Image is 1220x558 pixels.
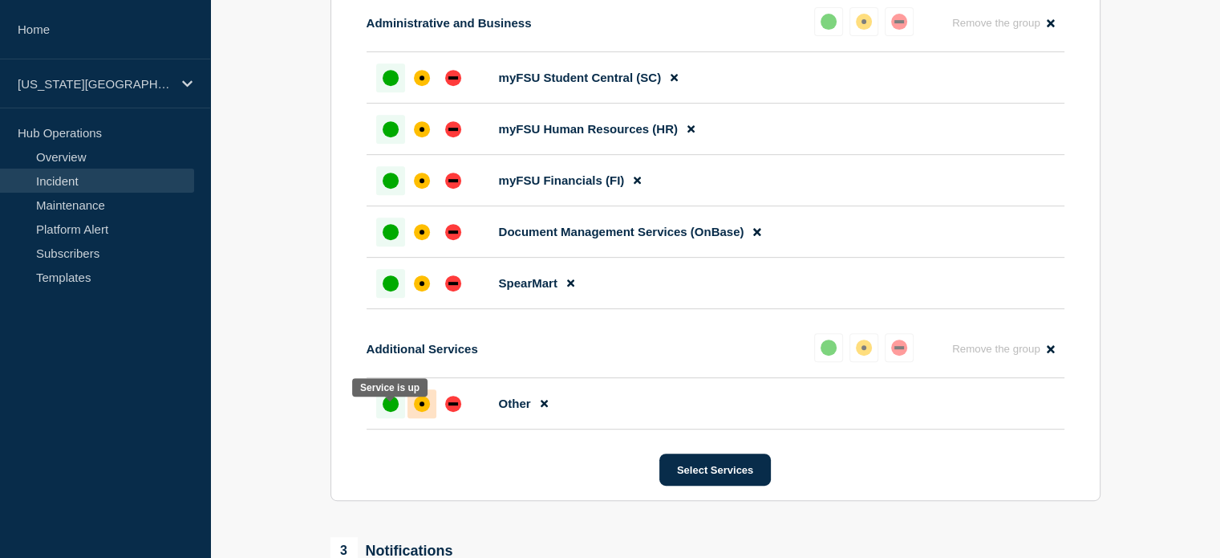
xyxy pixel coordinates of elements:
[445,396,461,412] div: down
[499,122,678,136] span: myFSU Human Resources (HR)
[383,224,399,240] div: up
[499,276,557,290] span: SpearMart
[445,70,461,86] div: down
[414,121,430,137] div: affected
[856,340,872,356] div: affected
[383,173,399,189] div: up
[952,343,1040,355] span: Remove the group
[885,7,914,36] button: down
[445,275,461,291] div: down
[367,16,532,30] p: Administrative and Business
[499,225,744,238] span: Document Management Services (OnBase)
[849,333,878,362] button: affected
[891,340,907,356] div: down
[891,14,907,30] div: down
[445,121,461,137] div: down
[821,340,837,356] div: up
[383,70,399,86] div: up
[414,396,430,412] div: affected
[414,275,430,291] div: affected
[499,71,662,84] span: myFSU Student Central (SC)
[383,275,399,291] div: up
[367,342,478,356] p: Additional Services
[499,173,625,187] span: myFSU Financials (FI)
[445,173,461,189] div: down
[952,17,1040,29] span: Remove the group
[383,396,399,412] div: up
[659,454,771,486] button: Select Services
[942,333,1064,365] button: Remove the group
[414,173,430,189] div: affected
[849,7,878,36] button: affected
[18,77,172,91] p: [US_STATE][GEOGRAPHIC_DATA]
[414,70,430,86] div: affected
[383,121,399,137] div: up
[360,382,420,393] div: Service is up
[814,333,843,362] button: up
[814,7,843,36] button: up
[499,397,531,410] span: Other
[821,14,837,30] div: up
[445,224,461,240] div: down
[942,7,1064,39] button: Remove the group
[414,224,430,240] div: affected
[885,333,914,362] button: down
[856,14,872,30] div: affected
